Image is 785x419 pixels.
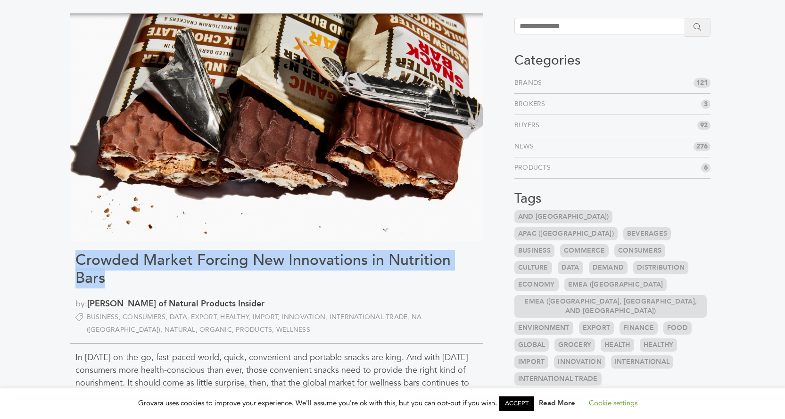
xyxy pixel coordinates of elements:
[514,244,554,257] a: Business
[138,398,647,408] span: Grovara uses cookies to improve your experience. We'll assume you're ok with this, but you can op...
[514,99,549,109] a: Brokers
[514,121,544,130] a: Buyers
[514,191,711,207] h3: Tags
[514,338,549,352] a: Global
[564,278,667,291] a: EMEA ([GEOGRAPHIC_DATA]
[75,251,477,288] h1: Crowded Market Forcing New Innovations in Nutrition Bars
[514,261,552,274] a: Culture
[620,321,658,335] a: Finance
[499,396,534,411] a: ACCEPT
[199,325,236,334] a: Organic
[633,261,688,274] a: Distribution
[87,312,123,321] a: Business
[514,355,549,369] a: Import
[87,312,422,334] a: NA ([GEOGRAPHIC_DATA])
[276,325,310,334] a: Wellness
[589,261,628,274] a: Demand
[589,398,637,408] a: Cookie settings
[191,312,220,321] a: Export
[87,298,264,310] a: [PERSON_NAME] of Natural Products Insider
[253,312,282,321] a: Import
[165,325,199,334] a: Natural
[514,227,618,240] a: APAC ([GEOGRAPHIC_DATA])
[282,312,330,321] a: Innovation
[514,278,559,291] a: Economy
[514,321,573,335] a: Environment
[623,227,671,240] a: Beverages
[75,297,477,310] span: by:
[236,325,276,334] a: Products
[663,321,692,335] a: Food
[514,372,602,386] a: International Trade
[554,355,605,369] a: Innovation
[558,261,583,274] a: Data
[701,99,711,109] span: 3
[514,210,613,223] a: and [GEOGRAPHIC_DATA])
[579,321,614,335] a: Export
[640,338,678,352] a: Healthy
[601,338,634,352] a: Health
[560,244,609,257] a: Commerce
[330,312,412,321] a: International Trade
[514,295,707,318] a: EMEA ([GEOGRAPHIC_DATA], [GEOGRAPHIC_DATA], and [GEOGRAPHIC_DATA])
[514,78,546,88] a: Brands
[514,53,711,69] h3: Categories
[75,351,477,402] p: In [DATE] on-the-go, fast-paced world, quick, convenient and portable snacks are king. And with [...
[694,142,711,151] span: 276
[697,121,711,130] span: 92
[514,163,554,173] a: Products
[220,312,252,321] a: Healthy
[614,244,665,257] a: Consumers
[554,338,595,352] a: Grocery
[514,142,537,151] a: News
[170,312,191,321] a: Data
[694,78,711,88] span: 121
[611,355,673,369] a: International
[123,312,170,321] a: Consumers
[539,398,575,408] a: Read More
[701,163,711,173] span: 6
